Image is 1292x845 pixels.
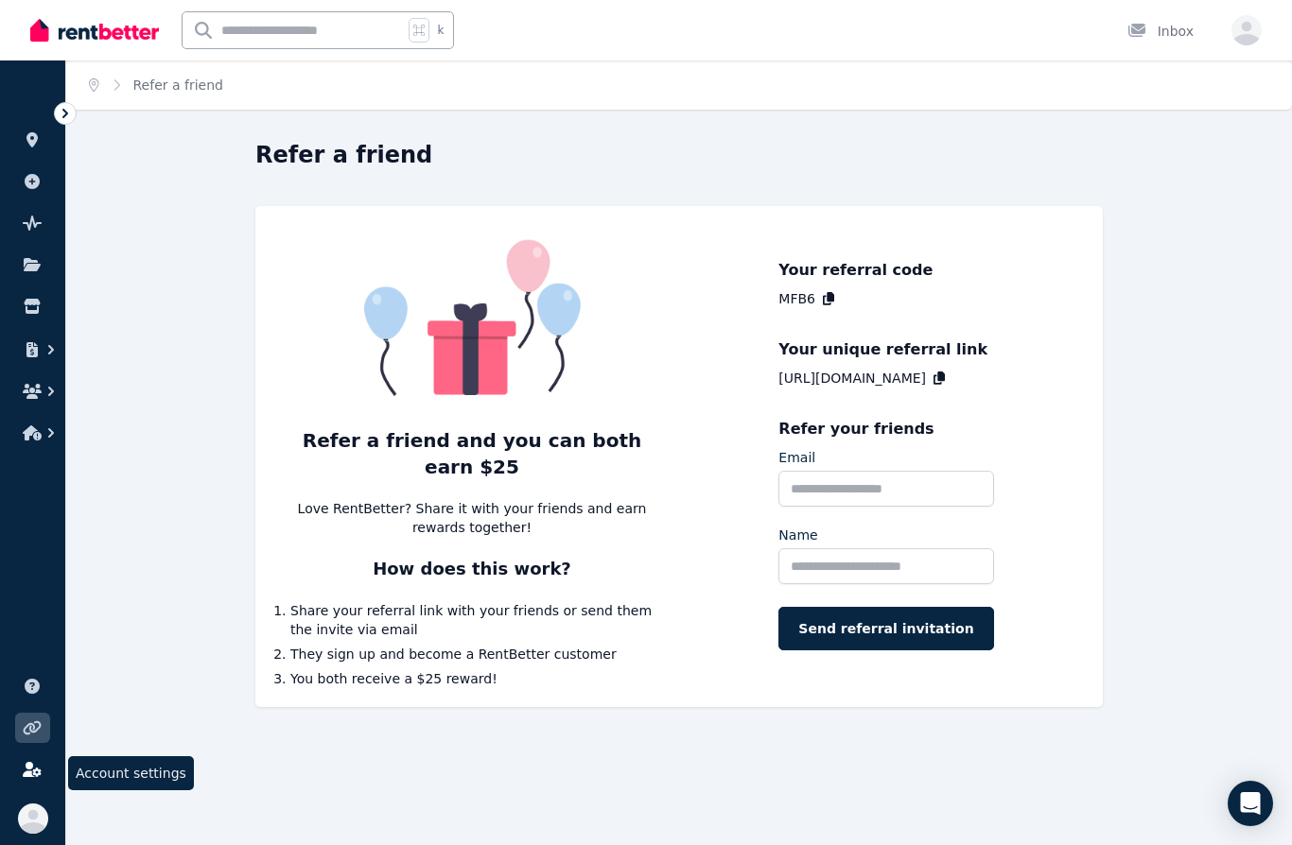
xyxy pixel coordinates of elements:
span: k [437,23,444,38]
li: Share your referral link with your friends or send them the invite via email [290,601,654,639]
span: Account settings [76,764,186,783]
li: They sign up and become a RentBetter customer [290,645,654,664]
div: Open Intercom Messenger [1228,781,1273,826]
img: RentBetter [30,16,159,44]
h1: Refer a friend [255,140,432,170]
label: Name [778,526,817,544]
img: Refer a friend [290,225,654,408]
p: Love RentBetter? Share it with your friends and earn rewards together! [290,499,654,537]
div: Refer your friends [778,418,993,440]
li: You both receive a $25 reward! [290,669,654,688]
div: Inbox [1127,22,1194,41]
label: Email [778,448,815,467]
div: Your referral code [778,259,993,282]
div: MFB6 [778,289,815,308]
a: Refer a friend [133,78,223,93]
div: Your unique referral link [778,338,993,361]
nav: Breadcrumb [66,60,246,110]
div: How does this work? [373,556,571,582]
a: [URL][DOMAIN_NAME] [778,369,926,388]
button: Send referral invitation [778,607,993,650]
div: Refer a friend and you can both earn $25 [290,427,654,480]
